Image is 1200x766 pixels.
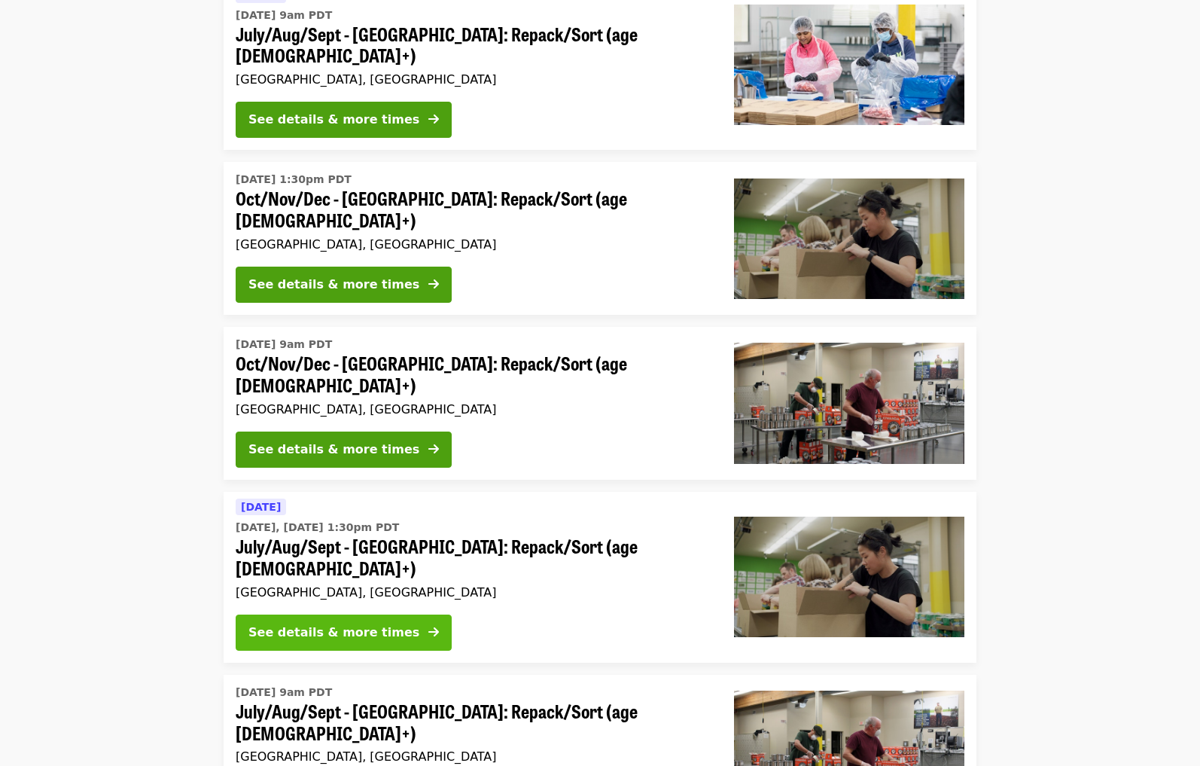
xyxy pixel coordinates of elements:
i: arrow-right icon [428,112,439,127]
div: See details & more times [248,624,419,642]
div: [GEOGRAPHIC_DATA], [GEOGRAPHIC_DATA] [236,402,710,417]
div: [GEOGRAPHIC_DATA], [GEOGRAPHIC_DATA] [236,749,710,764]
span: Oct/Nov/Dec - [GEOGRAPHIC_DATA]: Repack/Sort (age [DEMOGRAPHIC_DATA]+) [236,188,710,231]
i: arrow-right icon [428,625,439,639]
div: [GEOGRAPHIC_DATA], [GEOGRAPHIC_DATA] [236,585,710,600]
time: [DATE] 9am PDT [236,685,332,700]
time: [DATE] 9am PDT [236,337,332,352]
div: See details & more times [248,276,419,294]
img: July/Aug/Sept - Portland: Repack/Sort (age 8+) organized by Oregon Food Bank [734,517,964,637]
div: [GEOGRAPHIC_DATA], [GEOGRAPHIC_DATA] [236,72,710,87]
button: See details & more times [236,102,452,138]
i: arrow-right icon [428,442,439,456]
a: See details for "July/Aug/Sept - Portland: Repack/Sort (age 8+)" [224,492,976,663]
div: See details & more times [248,111,419,129]
span: Oct/Nov/Dec - [GEOGRAPHIC_DATA]: Repack/Sort (age [DEMOGRAPHIC_DATA]+) [236,352,710,396]
button: See details & more times [236,615,452,651]
img: Oct/Nov/Dec - Portland: Repack/Sort (age 8+) organized by Oregon Food Bank [734,179,964,299]
div: [GEOGRAPHIC_DATA], [GEOGRAPHIC_DATA] [236,237,710,252]
a: See details for "Oct/Nov/Dec - Portland: Repack/Sort (age 16+)" [224,327,976,480]
a: See details for "Oct/Nov/Dec - Portland: Repack/Sort (age 8+)" [224,162,976,315]
time: [DATE] 9am PDT [236,8,332,23]
img: July/Aug/Sept - Beaverton: Repack/Sort (age 10+) organized by Oregon Food Bank [734,5,964,125]
div: See details & more times [248,441,419,459]
button: See details & more times [236,267,452,303]
button: See details & more times [236,432,452,468]
time: [DATE] 1:30pm PDT [236,172,352,188]
span: July/Aug/Sept - [GEOGRAPHIC_DATA]: Repack/Sort (age [DEMOGRAPHIC_DATA]+) [236,536,710,579]
i: arrow-right icon [428,277,439,291]
span: [DATE] [241,501,281,513]
img: Oct/Nov/Dec - Portland: Repack/Sort (age 16+) organized by Oregon Food Bank [734,343,964,463]
span: July/Aug/Sept - [GEOGRAPHIC_DATA]: Repack/Sort (age [DEMOGRAPHIC_DATA]+) [236,23,710,67]
time: [DATE], [DATE] 1:30pm PDT [236,520,399,536]
span: July/Aug/Sept - [GEOGRAPHIC_DATA]: Repack/Sort (age [DEMOGRAPHIC_DATA]+) [236,700,710,744]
